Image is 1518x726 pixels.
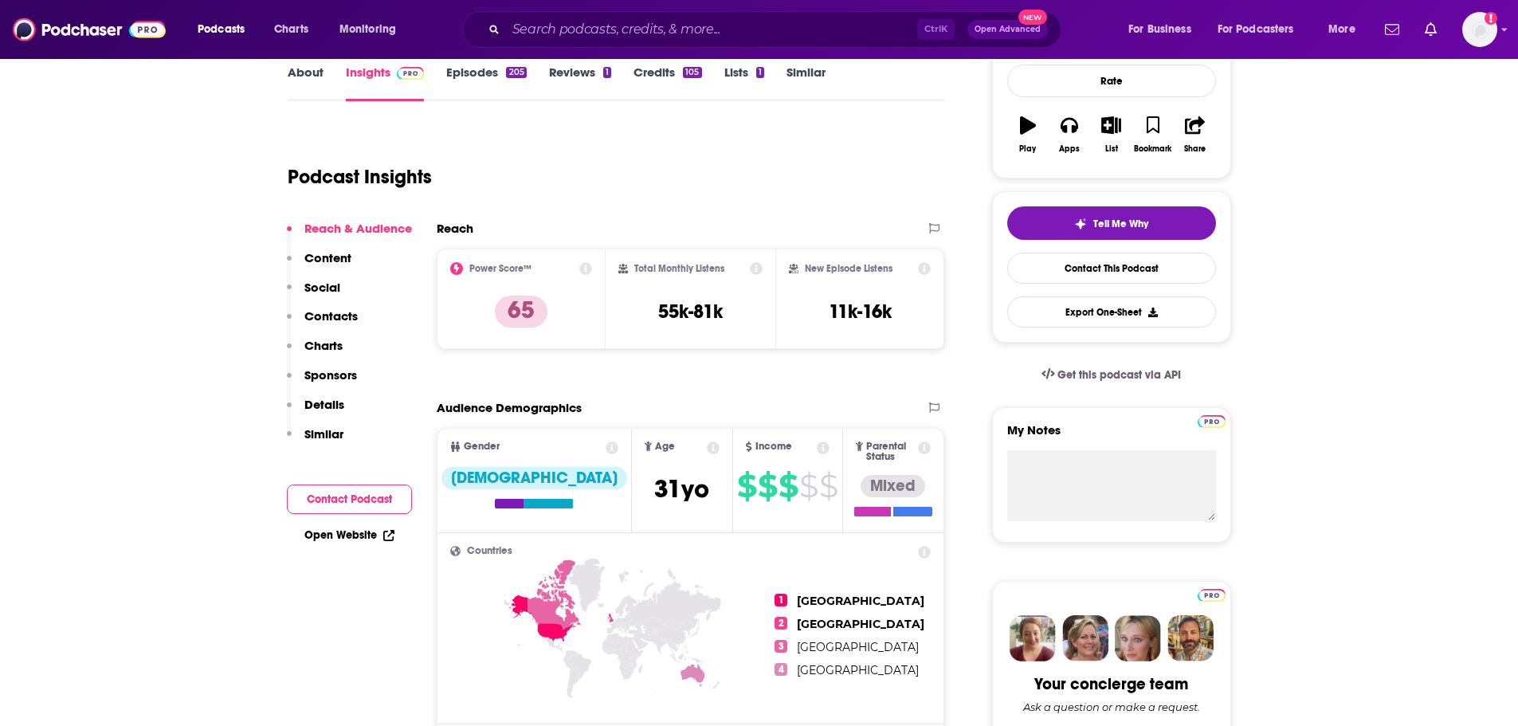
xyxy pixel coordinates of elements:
span: Age [655,441,675,452]
span: 31 yo [654,473,709,504]
button: Contact Podcast [287,485,412,514]
span: $ [799,473,818,499]
span: Logged in as kelsey.marrujo [1462,12,1497,47]
h2: Audience Demographics [437,400,582,415]
span: Monitoring [339,18,396,41]
span: More [1328,18,1355,41]
img: tell me why sparkle [1074,218,1087,230]
a: Episodes205 [446,65,526,101]
label: My Notes [1007,422,1216,450]
span: 4 [775,663,787,676]
p: Reach & Audience [304,221,412,236]
img: Podchaser Pro [1198,415,1226,428]
span: Tell Me Why [1093,218,1148,230]
div: Your concierge team [1034,674,1188,694]
button: Social [287,280,340,309]
div: 1 [756,67,764,78]
button: Share [1174,106,1215,163]
a: Pro website [1198,413,1226,428]
button: Sponsors [287,367,357,397]
button: open menu [1317,17,1375,42]
p: 65 [495,296,547,328]
span: $ [819,473,837,499]
h2: New Episode Listens [805,263,892,274]
a: Similar [786,65,826,101]
img: Sydney Profile [1010,615,1056,661]
span: Podcasts [198,18,245,41]
img: Jules Profile [1115,615,1161,661]
span: For Business [1128,18,1191,41]
a: Get this podcast via API [1029,355,1194,394]
h2: Power Score™ [469,263,531,274]
span: [GEOGRAPHIC_DATA] [797,594,924,608]
a: Pro website [1198,587,1226,602]
span: [GEOGRAPHIC_DATA] [797,617,924,631]
button: List [1090,106,1132,163]
span: 3 [775,640,787,653]
img: Barbara Profile [1062,615,1108,661]
button: Open AdvancedNew [967,20,1048,39]
img: User Profile [1462,12,1497,47]
div: Mixed [861,475,925,497]
img: Podchaser Pro [1198,589,1226,602]
span: Gender [464,441,500,452]
div: 105 [683,67,701,78]
h2: Reach [437,221,473,236]
a: Contact This Podcast [1007,253,1216,284]
a: Charts [264,17,318,42]
h2: Total Monthly Listens [634,263,724,274]
span: 1 [775,594,787,606]
p: Contacts [304,308,358,324]
p: Charts [304,338,343,353]
button: Contacts [287,308,358,338]
button: Apps [1049,106,1090,163]
span: $ [779,473,798,499]
button: Reach & Audience [287,221,412,250]
span: Countries [467,546,512,556]
span: $ [737,473,756,499]
div: Rate [1007,65,1216,97]
button: open menu [1117,17,1211,42]
div: Bookmark [1134,144,1171,154]
span: 2 [775,617,787,630]
h3: 11k-16k [829,300,892,324]
span: [GEOGRAPHIC_DATA] [797,640,919,654]
a: Lists1 [724,65,764,101]
button: Charts [287,338,343,367]
p: Details [304,397,344,412]
button: Content [287,250,351,280]
div: List [1105,144,1118,154]
p: Social [304,280,340,295]
h1: Podcast Insights [288,165,432,189]
span: Get this podcast via API [1057,368,1181,382]
button: Bookmark [1132,106,1174,163]
h3: 55k-81k [658,300,723,324]
span: Charts [274,18,308,41]
div: Search podcasts, credits, & more... [477,11,1077,48]
input: Search podcasts, credits, & more... [506,17,917,42]
span: For Podcasters [1218,18,1294,41]
span: Parental Status [866,441,916,462]
svg: Add a profile image [1485,12,1497,25]
div: 1 [603,67,611,78]
img: Podchaser - Follow, Share and Rate Podcasts [13,14,166,45]
button: tell me why sparkleTell Me Why [1007,206,1216,240]
span: [GEOGRAPHIC_DATA] [797,663,919,677]
div: Apps [1059,144,1080,154]
p: Similar [304,426,343,441]
button: Play [1007,106,1049,163]
a: Show notifications dropdown [1379,16,1406,43]
a: InsightsPodchaser Pro [346,65,425,101]
div: [DEMOGRAPHIC_DATA] [441,467,627,489]
button: open menu [328,17,417,42]
button: Details [287,397,344,426]
div: Share [1184,144,1206,154]
div: 205 [506,67,526,78]
img: Jon Profile [1167,615,1214,661]
button: Similar [287,426,343,456]
button: open menu [186,17,265,42]
button: Export One-Sheet [1007,296,1216,328]
a: About [288,65,324,101]
p: Content [304,250,351,265]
